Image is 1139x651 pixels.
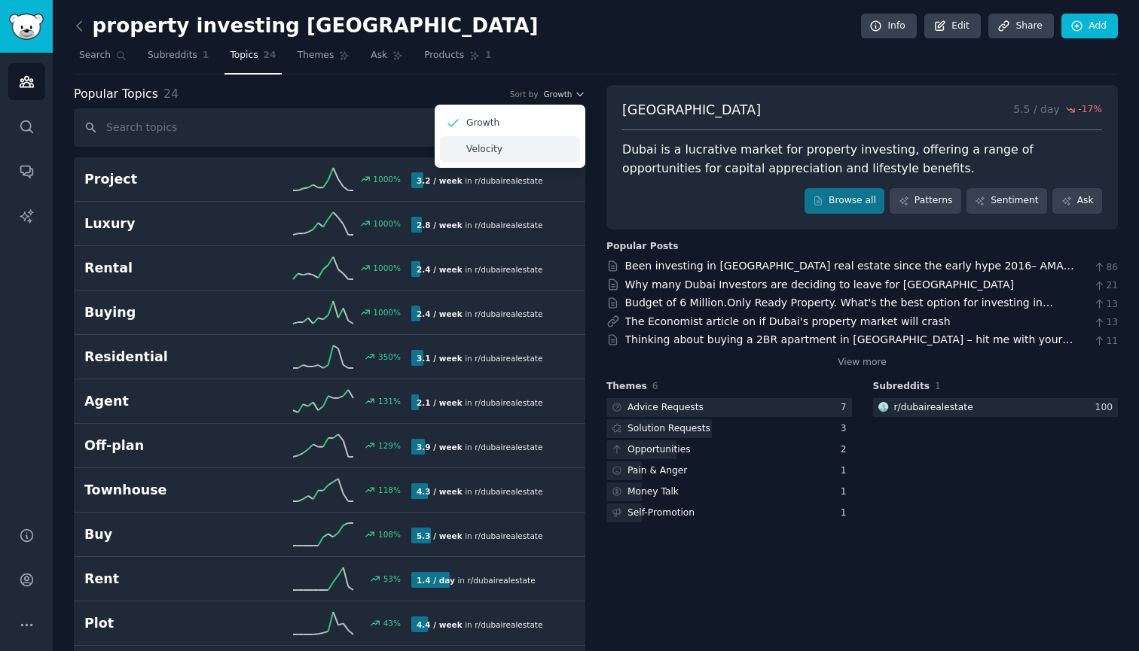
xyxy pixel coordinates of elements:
[417,398,463,407] b: 2.1 / week
[84,392,248,411] h2: Agent
[74,246,585,291] a: Rental1000%2.4 / weekin r/dubairealestate
[475,265,542,274] span: r/ dubairealestate
[417,265,463,274] b: 2.4 / week
[628,401,704,415] div: Advice Requests
[84,214,248,233] h2: Luxury
[475,620,542,629] span: r/ dubairealestate
[74,44,132,75] a: Search
[378,485,401,495] div: 118 %
[411,439,548,455] div: in
[628,464,687,478] div: Pain & Anger
[417,443,463,452] b: 3.9 / week
[74,202,585,246] a: Luxury1000%2.8 / weekin r/dubairealestate
[475,398,542,407] span: r/ dubairealestate
[84,481,248,500] h2: Townhouse
[411,394,548,410] div: in
[841,422,852,436] div: 3
[628,485,679,499] div: Money Talk
[411,306,548,321] div: in
[1061,14,1118,39] a: Add
[606,398,852,417] a: Advice Requests7
[861,14,917,39] a: Info
[966,188,1047,214] a: Sentiment
[628,507,695,520] div: Self-Promotion
[475,487,542,496] span: r/ dubairealestate
[373,174,401,184] div: 1000 %
[411,350,548,366] div: in
[264,49,276,62] span: 24
[485,49,492,62] span: 1
[74,291,585,335] a: Buying1000%2.4 / weekin r/dubairealestate
[1093,316,1118,330] span: 13
[84,170,248,189] h2: Project
[74,85,158,104] span: Popular Topics
[84,259,248,278] h2: Rental
[841,485,852,499] div: 1
[1052,188,1102,214] a: Ask
[625,278,1014,291] a: Why many Dubai Investors are deciding to leave for [GEOGRAPHIC_DATA]
[417,176,463,185] b: 3.2 / week
[988,14,1053,39] a: Share
[371,49,387,62] span: Ask
[84,348,248,367] h2: Residential
[1013,101,1102,120] p: 5.5 / day
[1093,261,1118,275] span: 86
[378,396,401,406] div: 131 %
[606,461,852,480] a: Pain & Anger1
[606,419,852,438] a: Solution Requests3
[606,380,647,394] span: Themes
[628,422,710,436] div: Solution Requests
[163,87,179,101] span: 24
[466,117,499,130] p: Growth
[84,570,248,589] h2: Rent
[419,44,496,75] a: Products1
[475,221,542,230] span: r/ dubairealestate
[378,529,401,540] div: 108 %
[625,315,951,327] a: The Economist article on if Dubai's property market will crash
[510,89,539,99] div: Sort by
[383,618,401,628] div: 43 %
[1078,103,1102,117] span: -17 %
[841,507,852,520] div: 1
[417,487,463,496] b: 4.3 / week
[292,44,356,75] a: Themes
[606,503,852,522] a: Self-Promotion1
[411,528,548,543] div: in
[74,424,585,468] a: Off-plan129%3.9 / weekin r/dubairealestate
[424,49,464,62] span: Products
[417,309,463,318] b: 2.4 / week
[622,101,761,120] span: [GEOGRAPHIC_DATA]
[475,531,542,540] span: r/ dubairealestate
[894,401,973,415] div: r/ dubairealestate
[411,172,548,188] div: in
[652,381,658,391] span: 6
[383,573,401,584] div: 53 %
[74,379,585,424] a: Agent131%2.1 / weekin r/dubairealestate
[74,157,585,202] a: Project1000%3.2 / weekin r/dubairealestate
[841,443,852,457] div: 2
[373,218,401,229] div: 1000 %
[74,601,585,646] a: Plot43%4.4 / weekin r/dubairealestate
[74,557,585,601] a: Rent53%1.4 / dayin r/dubairealestate
[625,333,1073,361] a: Thinking about buying a 2BR apartment in [GEOGRAPHIC_DATA] – hit me with your suggestions
[417,576,455,585] b: 1.4 / day
[625,260,1074,287] a: Been investing in [GEOGRAPHIC_DATA] real estate since the early hype 2016– AMA (Not a broker, jus...
[467,576,535,585] span: r/ dubairealestate
[224,44,281,75] a: Topics24
[1095,401,1118,415] div: 100
[625,297,1053,324] a: Budget of 6 Million.Only Ready Property. What's the best option for investing in [GEOGRAPHIC_DATA]?
[417,531,463,540] b: 5.3 / week
[841,464,852,478] div: 1
[890,188,960,214] a: Patterns
[378,440,401,451] div: 129 %
[411,217,548,233] div: in
[373,307,401,318] div: 1000 %
[411,261,548,277] div: in
[466,143,502,157] p: Velocity
[475,354,542,363] span: r/ dubairealestate
[79,49,111,62] span: Search
[378,351,401,362] div: 350 %
[878,402,889,412] img: dubairealestate
[924,14,981,39] a: Edit
[805,188,885,214] a: Browse all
